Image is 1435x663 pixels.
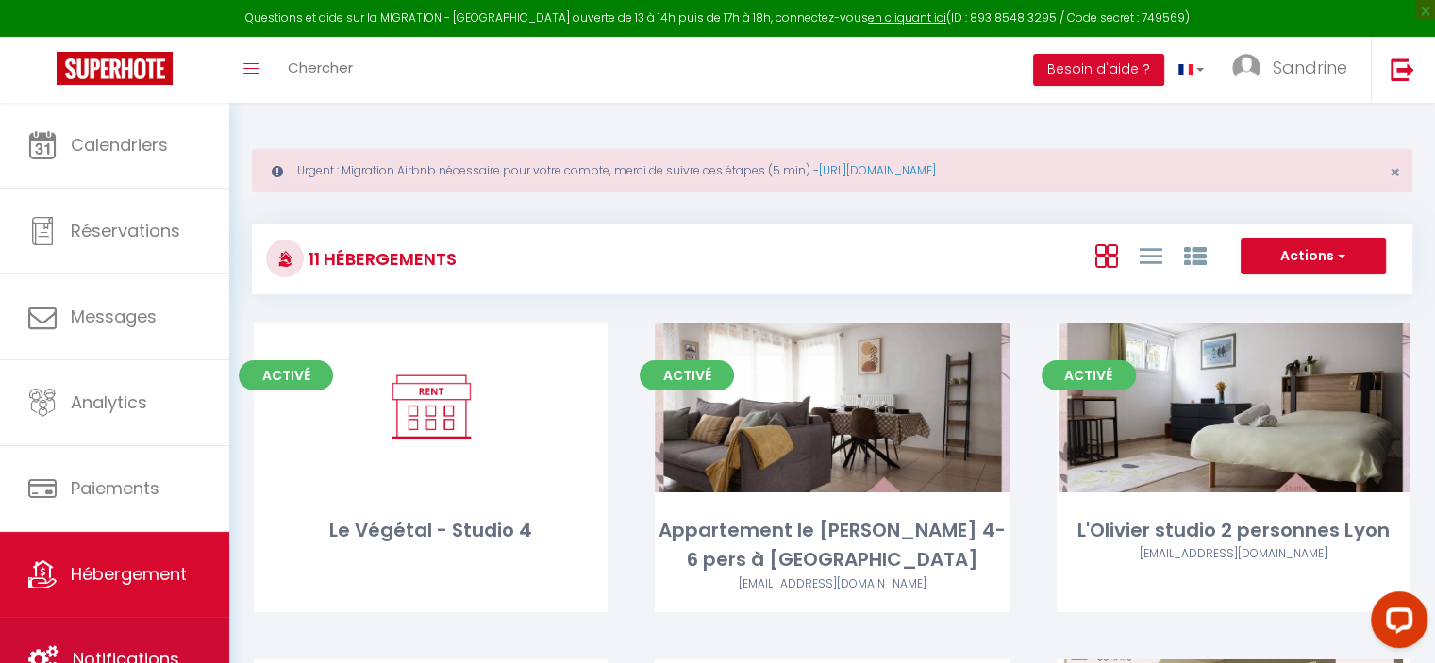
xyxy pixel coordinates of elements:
[1218,37,1371,103] a: ... Sandrine
[252,149,1412,192] div: Urgent : Migration Airbnb nécessaire pour votre compte, merci de suivre ces étapes (5 min) -
[1391,58,1414,81] img: logout
[1057,516,1410,545] div: L'Olivier studio 2 personnes Lyon
[1241,238,1386,275] button: Actions
[71,133,168,157] span: Calendriers
[1273,56,1347,79] span: Sandrine
[819,162,936,178] a: [URL][DOMAIN_NAME]
[71,476,159,500] span: Paiements
[288,58,353,77] span: Chercher
[868,9,946,25] a: en cliquant ici
[1356,584,1435,663] iframe: LiveChat chat widget
[1176,389,1290,426] a: Editer
[71,562,187,586] span: Hébergement
[655,516,1009,575] div: Appartement le [PERSON_NAME] 4-6 pers à [GEOGRAPHIC_DATA]
[71,305,157,328] span: Messages
[1139,240,1161,271] a: Vue en Liste
[1094,240,1117,271] a: Vue en Box
[1390,164,1400,181] button: Close
[1232,54,1260,82] img: ...
[239,360,333,390] span: Activé
[71,390,147,414] span: Analytics
[1390,160,1400,184] span: ×
[1033,54,1164,86] button: Besoin d'aide ?
[1042,360,1136,390] span: Activé
[640,360,734,390] span: Activé
[776,389,889,426] a: Editer
[1183,240,1206,271] a: Vue par Groupe
[71,219,180,242] span: Réservations
[57,52,173,85] img: Super Booking
[254,516,608,545] div: Le Végétal - Studio 4
[304,238,457,280] h3: 11 Hébergements
[375,389,488,426] a: Editer
[274,37,367,103] a: Chercher
[1057,545,1410,563] div: Airbnb
[655,575,1009,593] div: Airbnb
